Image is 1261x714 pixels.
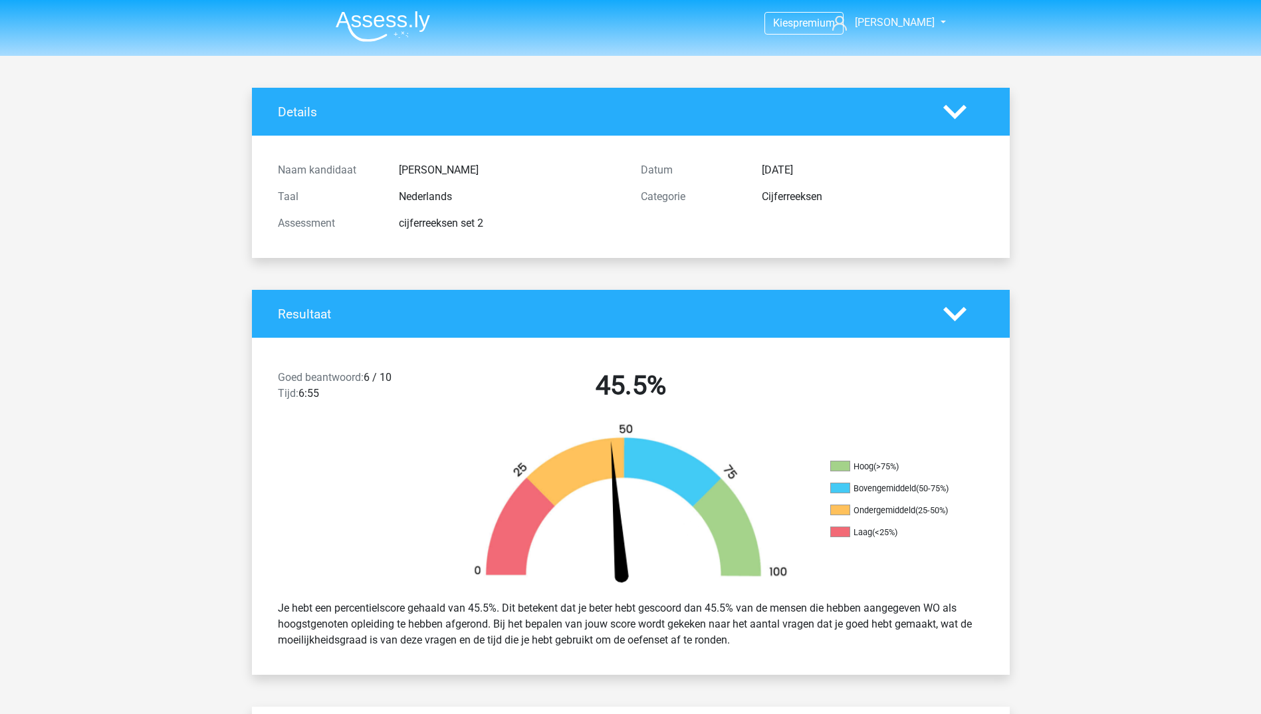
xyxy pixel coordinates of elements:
[773,17,793,29] span: Kies
[459,370,802,402] h2: 45.5%
[830,483,963,495] li: Bovengemiddeld
[793,17,835,29] span: premium
[268,370,449,407] div: 6 / 10 6:55
[916,483,949,493] div: (50-75%)
[451,423,810,590] img: 46.179c4191778b.png
[915,505,948,515] div: (25-50%)
[830,461,963,473] li: Hoog
[752,189,994,205] div: Cijferreeksen
[830,505,963,517] li: Ondergemiddeld
[855,16,935,29] span: [PERSON_NAME]
[873,461,899,471] div: (>75%)
[389,162,631,178] div: [PERSON_NAME]
[752,162,994,178] div: [DATE]
[827,15,936,31] a: [PERSON_NAME]
[268,215,389,231] div: Assessment
[765,14,843,32] a: Kiespremium
[278,306,923,322] h4: Resultaat
[278,371,364,384] span: Goed beantwoord:
[872,527,897,537] div: (<25%)
[389,189,631,205] div: Nederlands
[830,527,963,538] li: Laag
[268,189,389,205] div: Taal
[631,189,752,205] div: Categorie
[278,104,923,120] h4: Details
[336,11,430,42] img: Assessly
[389,215,631,231] div: cijferreeksen set 2
[631,162,752,178] div: Datum
[268,162,389,178] div: Naam kandidaat
[278,387,298,400] span: Tijd:
[268,595,994,654] div: Je hebt een percentielscore gehaald van 45.5%. Dit betekent dat je beter hebt gescoord dan 45.5% ...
